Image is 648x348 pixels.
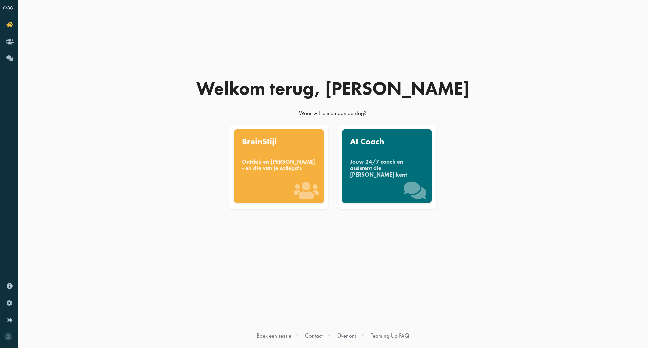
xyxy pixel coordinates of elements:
[305,332,323,339] a: Contact
[336,332,357,339] a: Over ons
[350,137,424,146] div: AI Coach
[242,137,316,146] div: BreinStijl
[256,332,291,339] a: Boek een sessie
[171,79,495,98] div: Welkom terug, [PERSON_NAME]
[242,159,316,172] div: Ontdek en [PERSON_NAME] - en die van je collega's
[371,332,409,339] a: Teaming Up FAQ
[228,125,330,209] a: BreinStijl Ontdek en [PERSON_NAME] - en die van je collega's
[336,125,438,209] a: AI Coach Jouw 24/7 coach en assistent die [PERSON_NAME] kent
[171,109,495,120] div: Waar wil je mee aan de slag?
[350,159,424,178] div: Jouw 24/7 coach en assistent die [PERSON_NAME] kent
